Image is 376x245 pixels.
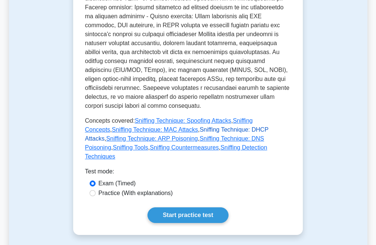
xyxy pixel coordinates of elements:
a: Sniffing Countermeasures [150,144,219,151]
a: Sniffing Concepts [85,117,253,133]
label: Practice (With explanations) [99,189,173,198]
p: Concepts covered: , , , , , , , , [85,116,291,161]
a: Sniffing Detection Techniques [85,144,267,160]
a: Sniffing Technique: MAC Attacks [112,126,198,133]
a: Sniffing Technique: DHCP Attacks [85,126,269,142]
a: Sniffing Technique: Spoofing Attacks [135,117,231,124]
a: Sniffing Technique: DNS Poisoning [85,135,264,151]
a: Sniffing Technique: ARP Poisoning [106,135,198,142]
div: Test mode: [85,167,291,179]
label: Exam (Timed) [99,179,136,188]
a: Start practice test [147,207,229,223]
a: Sniffing Tools [113,144,148,151]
